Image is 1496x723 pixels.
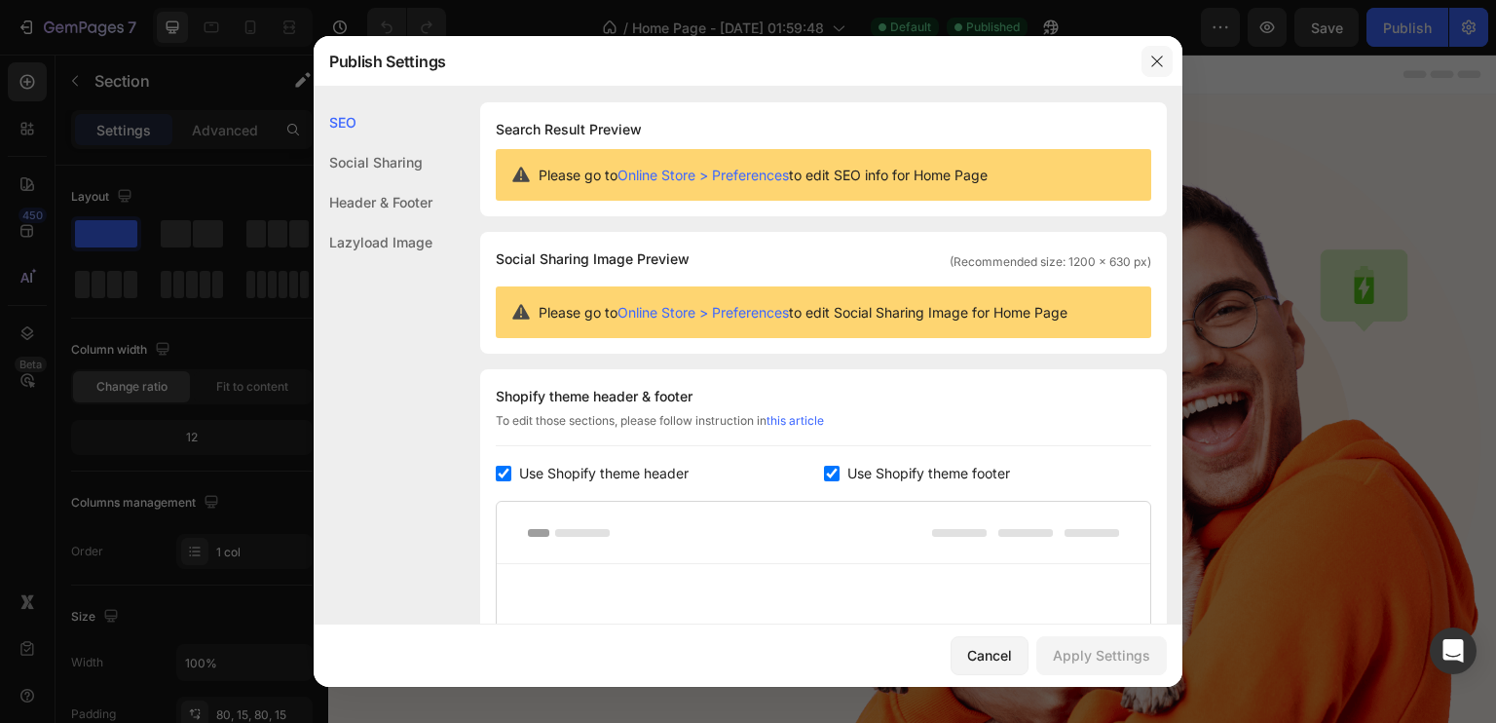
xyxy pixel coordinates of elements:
span: Use Shopify theme footer [847,462,1010,485]
button: Cancel [951,636,1028,675]
a: this article [767,413,824,428]
span: Please go to to edit Social Sharing Image for Home Page [539,302,1067,323]
strong: Fun Cat Toys [17,220,327,276]
strong: The Most [17,161,235,216]
div: SEO [314,102,432,142]
span: (Recommended size: 1200 x 630 px) [950,253,1151,271]
div: Shopify theme header & footer [496,385,1151,408]
div: Apply Settings [1053,645,1150,666]
span: Use Shopify theme header [519,462,689,485]
a: Online Store > Preferences [617,304,789,321]
button: <p>Shop Cat Toys</p> [15,573,185,620]
div: Cancel [967,645,1012,666]
strong: Love❤️️ [104,340,282,396]
strong: Your Feline Will [17,281,283,396]
button: Apply Settings [1036,636,1167,675]
a: Online Store > Preferences [617,167,789,183]
div: Open Intercom Messenger [1430,628,1477,674]
div: Social Sharing [314,142,432,182]
img: Alt Image [506,64,1154,712]
div: Publish Settings [314,36,1132,87]
i: Engaging, safe, and fun toys designed to keep your feline friend happy, healthy, and active all d... [17,421,437,505]
h1: Search Result Preview [496,118,1151,141]
span: Please go to to edit SEO info for Home Page [539,165,988,185]
p: Shop Cat Toys [46,585,154,608]
span: Social Sharing Image Preview [496,247,690,271]
div: To edit those sections, please follow instruction in [496,412,1151,446]
div: Lazyload Image [314,222,432,262]
div: Header & Footer [314,182,432,222]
